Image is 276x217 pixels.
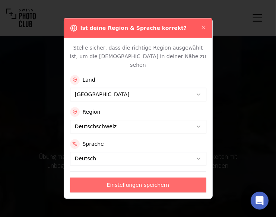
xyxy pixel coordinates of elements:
[80,24,187,32] h3: Ist deine Region & Sprache korrekt?
[70,178,206,193] button: Einstellungen speichern
[83,141,104,148] label: Sprache
[83,108,101,116] label: Region
[83,76,95,84] label: Land
[70,44,206,69] p: Stelle sicher, dass die richtige Region ausgewählt ist, um die [DEMOGRAPHIC_DATA] in deiner Nähe ...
